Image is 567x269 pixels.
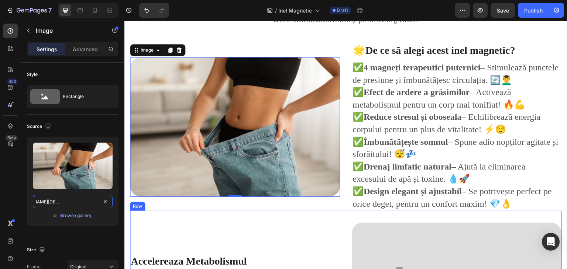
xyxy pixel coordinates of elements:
p: 7 [48,6,52,15]
p: Settings [37,45,57,53]
h3: 🌟 [227,22,437,37]
span: or [54,211,58,220]
p: ✅ – Stimulează punctele de presiune și îmbunătățesc circulația. 🔄💆‍♂️ ✅ – Activează metabolismul ... [228,41,437,189]
strong: Îmbunătățește somnul [239,116,324,126]
strong: 4 magneți terapeutici puternici [239,42,356,52]
span: Draft [337,7,348,14]
button: Save [491,3,515,18]
div: Row [7,182,19,189]
button: Browse gallery [60,212,92,219]
div: Browse gallery [60,212,92,219]
strong: Reduce stresul și oboseala [239,91,337,101]
span: / [275,7,277,14]
button: Publish [518,3,549,18]
div: 450 [7,78,18,84]
p: Image [36,26,99,35]
p: Advanced [73,45,98,53]
span: Inel Magnetic [278,7,312,14]
div: Source [27,122,52,132]
span: Save [497,7,509,14]
h3: Accelereaza Metabolismul [6,233,216,248]
strong: Design elegant și ajustabil [239,166,337,175]
strong: De ce să alegi acest inel magnetic? [241,24,391,35]
div: Size [27,245,47,255]
iframe: Design area [124,21,567,269]
img: preview-image [33,143,113,189]
div: Beta [6,135,18,141]
div: Undo/Redo [139,3,169,18]
button: 7 [3,3,55,18]
div: Publish [524,7,543,14]
strong: Efect de ardere a grăsimilor [239,67,345,76]
strong: Drenaj limfatic natural [239,141,327,151]
div: Open Intercom Messenger [542,233,560,251]
div: Rectangle [63,88,108,105]
div: Style [27,71,38,78]
input: https://example.com/image.jpg [33,195,113,208]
